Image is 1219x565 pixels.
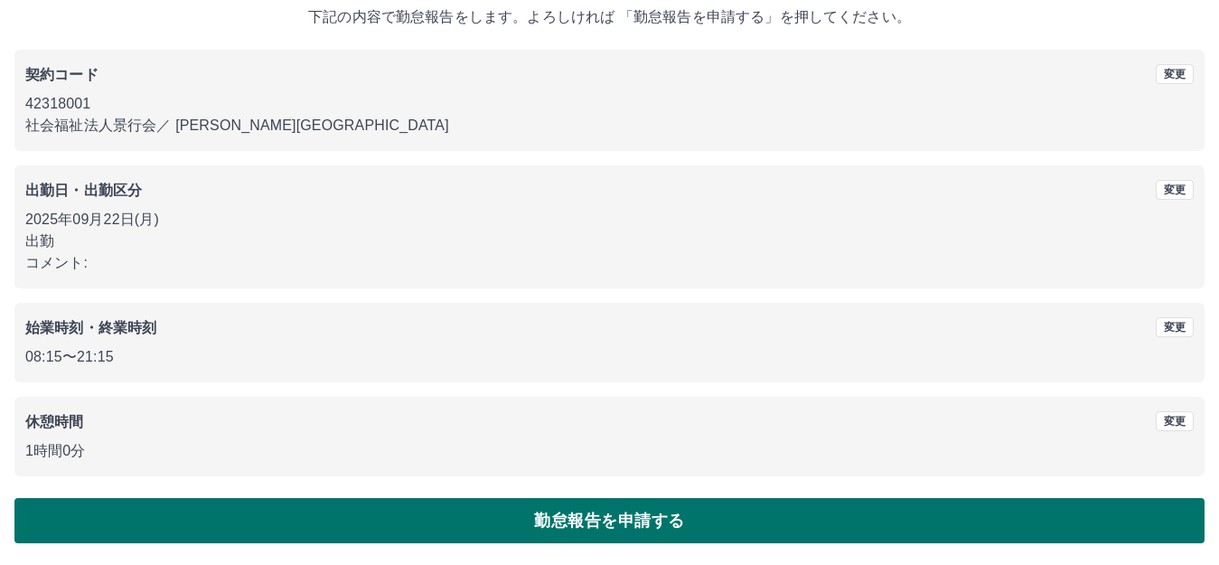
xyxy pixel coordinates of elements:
button: 変更 [1156,317,1194,337]
button: 変更 [1156,64,1194,84]
button: 変更 [1156,411,1194,431]
p: 社会福祉法人景行会 ／ [PERSON_NAME][GEOGRAPHIC_DATA] [25,115,1194,137]
p: 42318001 [25,93,1194,115]
p: 下記の内容で勤怠報告をします。よろしければ 「勤怠報告を申請する」を押してください。 [14,6,1205,28]
b: 休憩時間 [25,414,84,429]
b: 始業時刻・終業時刻 [25,320,156,335]
p: 出勤 [25,231,1194,252]
b: 契約コード [25,67,98,82]
p: 08:15 〜 21:15 [25,346,1194,368]
button: 変更 [1156,180,1194,200]
p: 1時間0分 [25,440,1194,462]
button: 勤怠報告を申請する [14,498,1205,543]
b: 出勤日・出勤区分 [25,183,142,198]
p: コメント: [25,252,1194,274]
p: 2025年09月22日(月) [25,209,1194,231]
